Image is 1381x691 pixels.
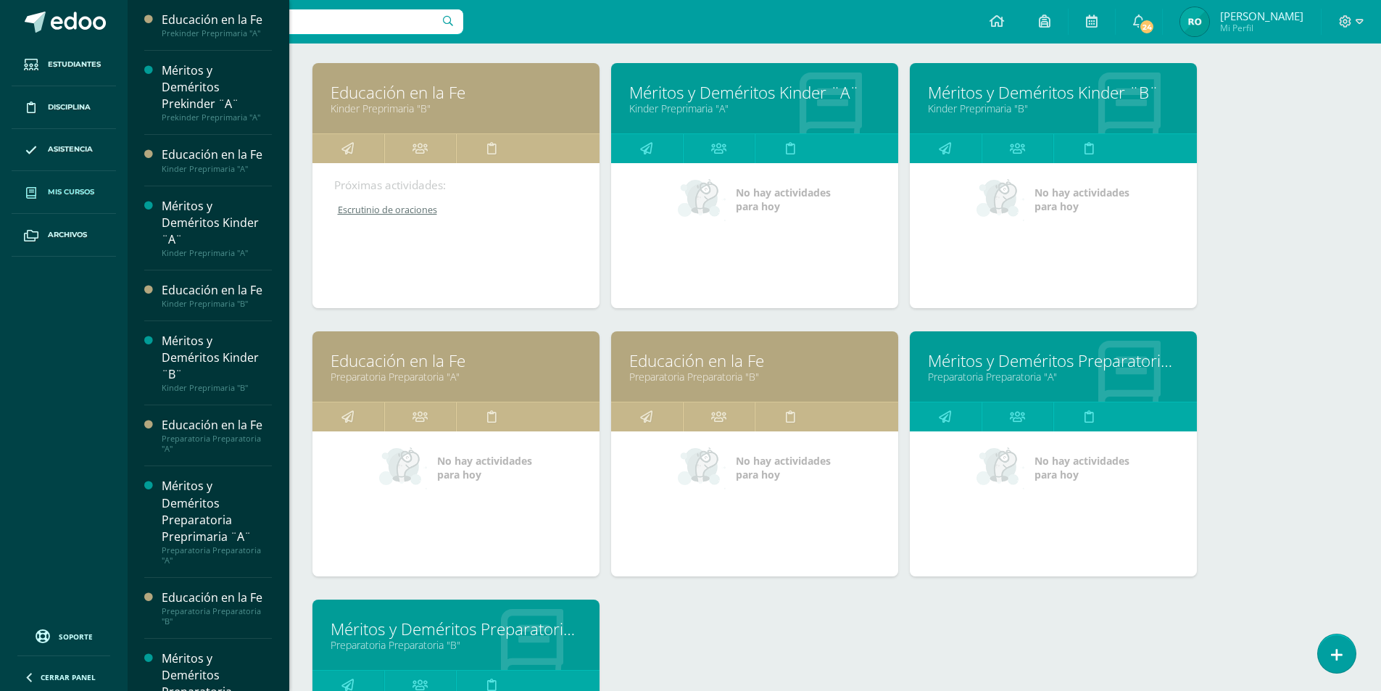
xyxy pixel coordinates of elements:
[162,62,272,112] div: Méritos y Deméritos Prekinder ¨A¨
[162,417,272,454] a: Educación en la FePreparatoria Preparatoria "A"
[928,370,1179,384] a: Preparatoria Preparatoria "A"
[162,248,272,258] div: Kinder Preprimaria "A"
[162,12,272,28] div: Educación en la Fe
[48,59,101,70] span: Estudiantes
[331,81,581,104] a: Educación en la Fe
[162,333,272,393] a: Méritos y Deméritos Kinder ¨B¨Kinder Preprimaria "B"
[928,81,1179,104] a: Méritos y Deméritos Kinder ¨B¨
[48,144,93,155] span: Asistencia
[334,178,578,193] div: Próximas actividades:
[162,282,272,309] a: Educación en la FeKinder Preprimaria "B"
[162,478,272,565] a: Méritos y Deméritos Preparatoria Preprimaria ¨A¨Preparatoria Preparatoria "A"
[162,62,272,123] a: Méritos y Deméritos Prekinder ¨A¨Prekinder Preprimaria "A"
[334,204,579,216] a: Escrutinio de oraciones
[59,632,93,642] span: Soporte
[1180,7,1209,36] img: 8d48db53a1f9df0430cdaa67bcb0c1b1.png
[162,12,272,38] a: Educación en la FePrekinder Preprimaria "A"
[379,446,427,489] img: no_activities_small.png
[162,417,272,434] div: Educación en la Fe
[12,44,116,86] a: Estudiantes
[1220,9,1303,23] span: [PERSON_NAME]
[678,178,726,221] img: no_activities_small.png
[331,370,581,384] a: Preparatoria Preparatoria "A"
[162,28,272,38] div: Prekinder Preprimaria "A"
[162,383,272,393] div: Kinder Preprimaria "B"
[1220,22,1303,34] span: Mi Perfil
[41,672,96,682] span: Cerrar panel
[12,171,116,214] a: Mis cursos
[48,102,91,113] span: Disciplina
[137,9,463,34] input: Busca un usuario...
[48,229,87,241] span: Archivos
[162,333,272,383] div: Méritos y Deméritos Kinder ¨B¨
[162,589,272,626] a: Educación en la FePreparatoria Preparatoria "B"
[12,214,116,257] a: Archivos
[162,545,272,566] div: Preparatoria Preparatoria "A"
[1034,454,1129,481] span: No hay actividades para hoy
[48,186,94,198] span: Mis cursos
[331,349,581,372] a: Educación en la Fe
[678,446,726,489] img: no_activities_small.png
[162,164,272,174] div: Kinder Preprimaria "A"
[12,129,116,172] a: Asistencia
[162,589,272,606] div: Educación en la Fe
[162,146,272,163] div: Educación en la Fe
[928,102,1179,115] a: Kinder Preprimaria "B"
[629,81,880,104] a: Méritos y Deméritos Kinder ¨A¨
[1139,19,1155,35] span: 24
[928,349,1179,372] a: Méritos y Deméritos Preparatoria Preprimaria ¨A¨
[162,146,272,173] a: Educación en la FeKinder Preprimaria "A"
[12,86,116,129] a: Disciplina
[736,454,831,481] span: No hay actividades para hoy
[629,349,880,372] a: Educación en la Fe
[162,299,272,309] div: Kinder Preprimaria "B"
[736,186,831,213] span: No hay actividades para hoy
[1034,186,1129,213] span: No hay actividades para hoy
[629,102,880,115] a: Kinder Preprimaria "A"
[437,454,532,481] span: No hay actividades para hoy
[162,282,272,299] div: Educación en la Fe
[162,198,272,248] div: Méritos y Deméritos Kinder ¨A¨
[162,112,272,123] div: Prekinder Preprimaria "A"
[331,638,581,652] a: Preparatoria Preparatoria "B"
[331,102,581,115] a: Kinder Preprimaria "B"
[629,370,880,384] a: Preparatoria Preparatoria "B"
[162,434,272,454] div: Preparatoria Preparatoria "A"
[976,178,1024,221] img: no_activities_small.png
[976,446,1024,489] img: no_activities_small.png
[162,198,272,258] a: Méritos y Deméritos Kinder ¨A¨Kinder Preprimaria "A"
[162,478,272,545] div: Méritos y Deméritos Preparatoria Preprimaria ¨A¨
[162,606,272,626] div: Preparatoria Preparatoria "B"
[17,626,110,645] a: Soporte
[331,618,581,640] a: Méritos y Deméritos Preparatoria Preprimaria ¨B¨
